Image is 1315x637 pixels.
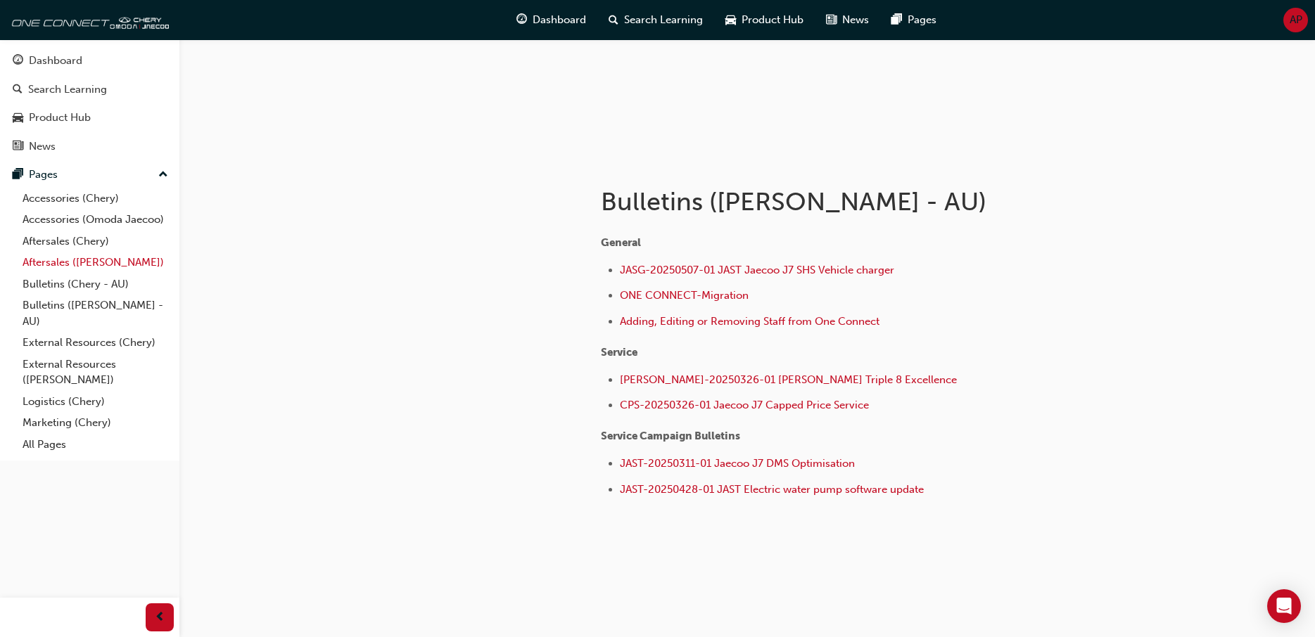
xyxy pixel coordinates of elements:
span: guage-icon [13,55,23,67]
button: Pages [6,162,174,188]
span: prev-icon [155,609,165,626]
span: pages-icon [891,11,902,29]
a: External Resources ([PERSON_NAME]) [17,354,174,391]
a: guage-iconDashboard [505,6,597,34]
a: Marketing (Chery) [17,412,174,434]
span: car-icon [725,11,736,29]
a: Aftersales ([PERSON_NAME]) [17,252,174,274]
span: search-icon [609,11,618,29]
span: news-icon [13,141,23,153]
div: News [29,139,56,155]
a: Search Learning [6,77,174,103]
a: Accessories (Omoda Jaecoo) [17,209,174,231]
a: External Resources (Chery) [17,332,174,354]
a: CPS-20250326-01 Jaecoo J7 Capped Price Service [620,399,869,411]
a: Accessories (Chery) [17,188,174,210]
span: up-icon [158,166,168,184]
span: News [842,12,869,28]
a: pages-iconPages [880,6,948,34]
a: Dashboard [6,48,174,74]
span: Service [601,346,637,359]
a: Bulletins ([PERSON_NAME] - AU) [17,295,174,332]
img: oneconnect [7,6,169,34]
a: car-iconProduct Hub [714,6,815,34]
div: Dashboard [29,53,82,69]
a: News [6,134,174,160]
a: JAST-20250428-01 JAST Electric water pump software update [620,483,924,496]
span: Service Campaign Bulletins [601,430,740,442]
h1: Bulletins ([PERSON_NAME] - AU) [601,186,1062,217]
div: Open Intercom Messenger [1267,589,1301,623]
span: search-icon [13,84,23,96]
div: Search Learning [28,82,107,98]
span: Product Hub [742,12,803,28]
span: General [601,236,641,249]
a: Logistics (Chery) [17,391,174,413]
a: JASG-20250507-01 JAST Jaecoo J7 SHS Vehicle charger [620,264,894,276]
a: Aftersales (Chery) [17,231,174,252]
span: Dashboard [533,12,586,28]
span: car-icon [13,112,23,124]
a: Bulletins (Chery - AU) [17,274,174,295]
span: pages-icon [13,169,23,181]
button: DashboardSearch LearningProduct HubNews [6,45,174,162]
a: All Pages [17,434,174,456]
button: AP [1283,8,1308,32]
a: JAST-20250311-01 Jaecoo J7 DMS Optimisation [620,457,855,470]
span: news-icon [826,11,837,29]
div: Pages [29,167,58,183]
a: news-iconNews [815,6,880,34]
span: Pages [908,12,936,28]
span: AP [1290,12,1302,28]
div: Product Hub [29,110,91,126]
a: Product Hub [6,105,174,131]
a: ONE CONNECT-Migration [620,289,749,302]
a: search-iconSearch Learning [597,6,714,34]
span: Search Learning [624,12,703,28]
a: [PERSON_NAME]-20250326-01 [PERSON_NAME] Triple 8 Excellence [620,373,957,386]
span: guage-icon [516,11,527,29]
a: Adding, Editing or Removing Staff from One Connect [620,315,879,328]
